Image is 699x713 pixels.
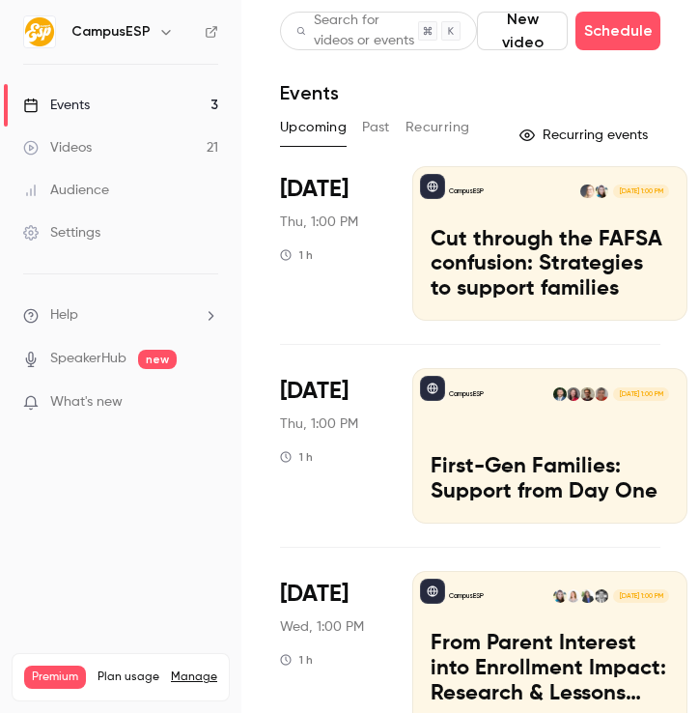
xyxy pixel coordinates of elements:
p: Cut through the FAFSA confusion: Strategies to support families [431,228,669,302]
div: Events [23,96,90,115]
span: Plan usage [98,670,159,685]
a: First-Gen Families: Support from Day OneCampusESPDr. Carrie VathKyle CashinKelsey NymanAlbert Per... [412,368,687,523]
span: Premium [24,666,86,689]
h1: Events [280,81,339,104]
img: Johanna Trovato [567,589,580,603]
button: Recurring [405,112,470,143]
img: April Bush [580,589,594,603]
span: Thu, 1:00 PM [280,213,358,232]
button: Upcoming [280,112,347,143]
li: help-dropdown-opener [23,305,218,326]
a: SpeakerHub [50,349,126,369]
p: CampusESP [449,389,484,399]
img: Melissa Greiner [595,185,608,198]
img: Melissa Greiner [553,589,567,603]
img: Melanie Muenzer [580,185,594,198]
img: Albert Perera [553,387,567,401]
img: Dr. Carrie Vath [595,387,608,401]
p: CampusESP [449,591,484,601]
span: [DATE] 1:00 PM [613,589,668,603]
button: Schedule [575,12,660,50]
span: [DATE] 1:00 PM [613,387,668,401]
p: CampusESP [449,186,484,196]
span: Help [50,305,78,326]
img: Dave Hunt [595,589,608,603]
a: Manage [171,670,217,685]
span: [DATE] [280,174,349,205]
h6: CampusESP [71,22,151,42]
p: From Parent Interest into Enrollment Impact: Research & Lessons from the [GEOGRAPHIC_DATA][US_STATE] [431,632,669,706]
button: Past [362,112,390,143]
img: Kelsey Nyman [567,387,580,401]
div: 1 h [280,247,313,263]
span: [DATE] 1:00 PM [613,185,668,198]
span: new [138,350,177,369]
span: [DATE] [280,376,349,407]
span: Wed, 1:00 PM [280,617,364,637]
div: Oct 16 Thu, 1:00 PM (America/New York) [280,166,381,321]
div: Search for videos or events [296,11,418,51]
button: Recurring events [511,120,660,151]
div: Videos [23,138,92,157]
img: CampusESP [24,16,55,47]
div: 1 h [280,449,313,465]
div: Nov 6 Thu, 1:00 PM (America/New York) [280,368,381,523]
img: Kyle Cashin [580,387,594,401]
button: New video [477,12,568,50]
div: Audience [23,181,109,200]
span: [DATE] [280,579,349,610]
span: Thu, 1:00 PM [280,414,358,434]
a: Cut through the FAFSA confusion: Strategies to support familiesCampusESPMelissa GreinerMelanie Mu... [412,166,687,321]
div: Settings [23,223,100,242]
p: First-Gen Families: Support from Day One [431,455,669,505]
span: What's new [50,392,123,413]
div: 1 h [280,652,313,668]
